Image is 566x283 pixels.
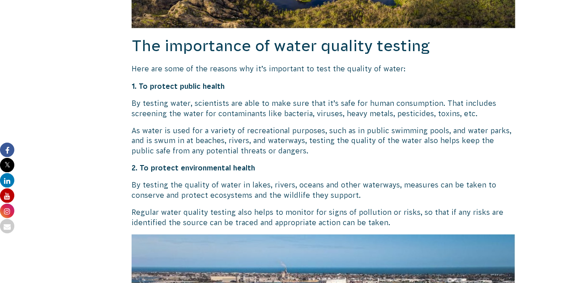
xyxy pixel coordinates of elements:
p: Here are some of the reasons why it’s important to test the quality of water: [132,64,515,74]
p: By testing the quality of water in lakes, rivers, oceans and other waterways, measures can be tak... [132,180,515,200]
h2: The importance of water quality testing [132,35,515,57]
strong: 1. To protect public health [132,82,225,90]
p: By testing water, scientists are able to make sure that it’s safe for human consumption. That inc... [132,98,515,118]
p: Regular water quality testing also helps to monitor for signs of pollution or risks, so that if a... [132,207,515,227]
p: As water is used for a variety of recreational purposes, such as in public swimming pools, and wa... [132,126,515,156]
strong: 2. To protect environmental health [132,164,255,172]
